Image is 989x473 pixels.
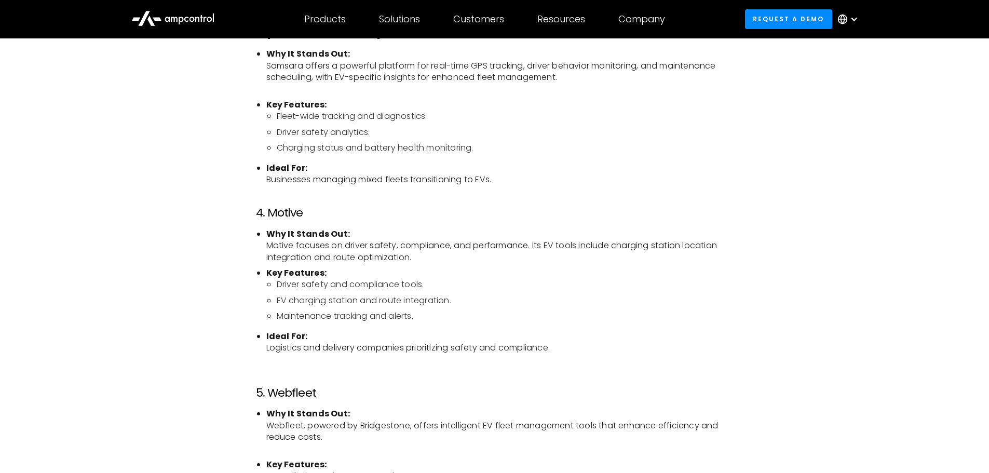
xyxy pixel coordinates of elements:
h3: 4. Motive [256,206,734,220]
li: Webfleet, powered by Bridgestone, offers intelligent EV fleet management tools that enhance effic... [266,408,734,455]
li: Driver safety and compliance tools. [277,279,734,290]
div: Solutions [379,13,420,25]
li: Motive focuses on driver safety, compliance, and performance. Its EV tools include charging stati... [266,228,734,263]
strong: Why It Stands Out: [266,408,350,420]
div: Products [304,13,346,25]
strong: Why It Stands Out: [266,48,350,60]
div: Company [618,13,665,25]
li: Maintenance tracking and alerts. [277,310,734,322]
div: Customers [453,13,504,25]
a: Request a demo [745,9,832,29]
strong: Ideal For: [266,162,308,174]
strong: Key Features: [266,458,327,470]
strong: Key Features: [266,99,327,111]
li: Driver safety analytics. [277,127,734,138]
strong: Why It Stands Out: [266,228,350,240]
li: Businesses managing mixed fleets transitioning to EVs. [266,163,734,186]
div: Resources [537,13,585,25]
li: Charging status and battery health monitoring. [277,142,734,154]
li: Logistics and delivery companies prioritizing safety and compliance. [266,331,734,366]
h3: 5. Webfleet [256,386,734,400]
li: EV charging station and route integration. [277,295,734,306]
h3: 3. [GEOGRAPHIC_DATA] [256,26,734,40]
li: Fleet-wide tracking and diagnostics. [277,111,734,122]
strong: Key Features: [266,267,327,279]
strong: Ideal For: [266,330,308,342]
li: Samsara offers a powerful platform for real-time GPS tracking, driver behavior monitoring, and ma... [266,48,734,95]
